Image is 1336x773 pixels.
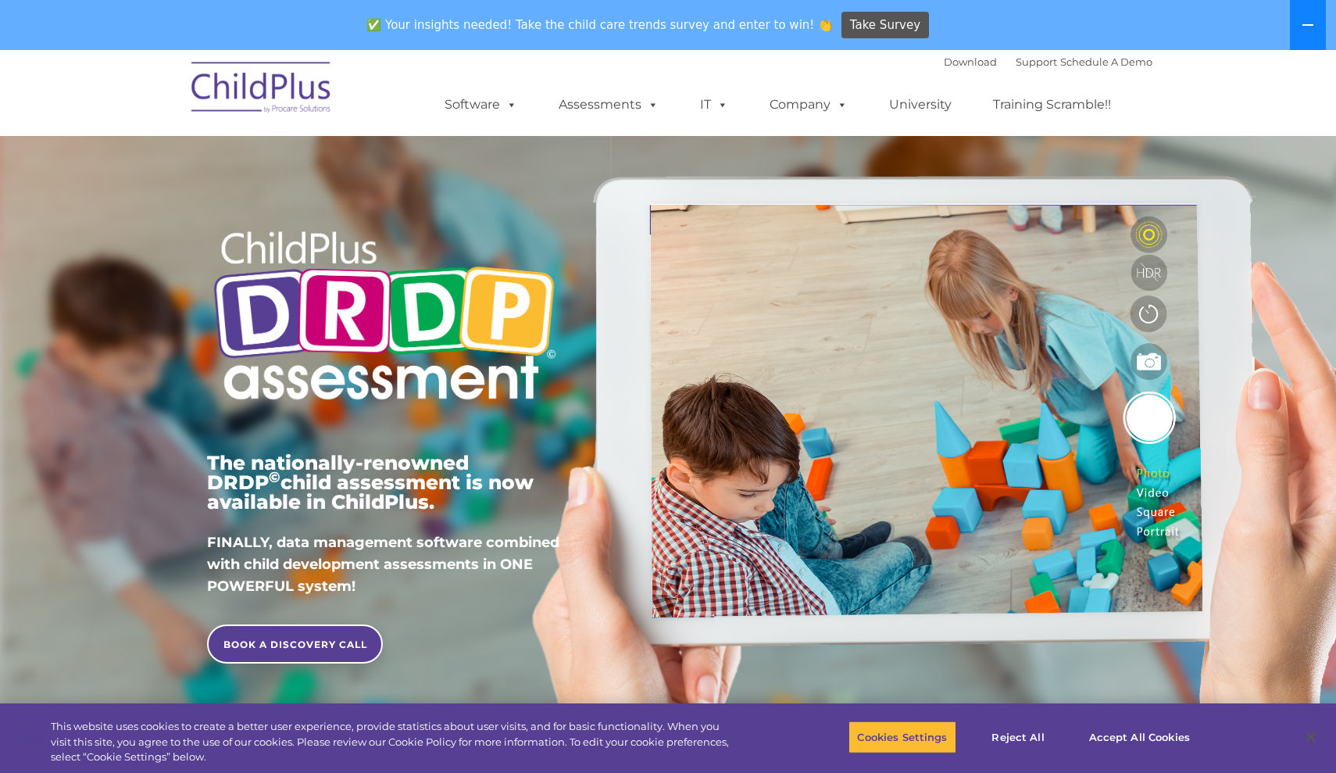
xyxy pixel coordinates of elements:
[850,12,920,39] span: Take Survey
[361,10,839,41] span: ✅ Your insights needed! Take the child care trends survey and enter to win! 👏
[1294,720,1328,754] button: Close
[754,89,863,120] a: Company
[848,721,956,753] button: Cookies Settings
[543,89,674,120] a: Assessments
[429,89,533,120] a: Software
[684,89,744,120] a: IT
[1081,721,1198,753] button: Accept All Cookies
[184,51,340,129] img: ChildPlus by Procare Solutions
[970,721,1067,753] button: Reject All
[207,534,559,595] span: FINALLY, data management software combined with child development assessments in ONE POWERFUL sys...
[1060,55,1152,68] a: Schedule A Demo
[207,624,383,664] a: BOOK A DISCOVERY CALL
[944,55,1152,68] font: |
[51,719,735,765] div: This website uses cookies to create a better user experience, provide statistics about user visit...
[269,468,280,486] sup: ©
[873,89,967,120] a: University
[944,55,997,68] a: Download
[207,210,562,426] img: Copyright - DRDP Logo Light
[207,451,534,514] span: The nationally-renowned DRDP child assessment is now available in ChildPlus.
[977,89,1127,120] a: Training Scramble!!
[1016,55,1057,68] a: Support
[841,12,930,39] a: Take Survey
